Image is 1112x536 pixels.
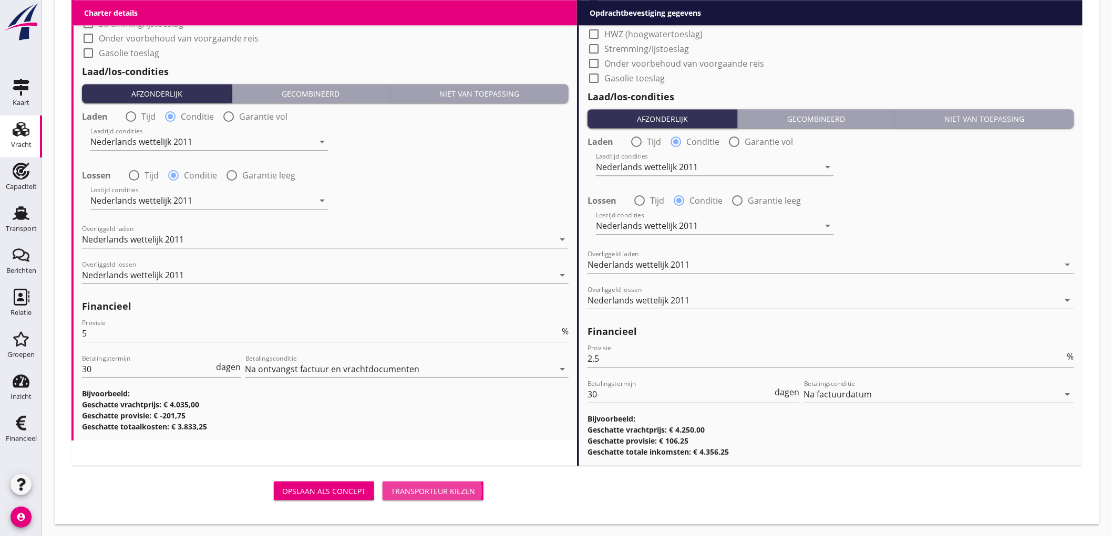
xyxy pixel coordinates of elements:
[596,162,698,172] div: Nederlands wettelijk 2011
[6,183,37,190] div: Capaciteit
[588,350,1065,367] input: Provisie
[689,195,723,206] label: Conditie
[99,33,259,44] label: Onder voorbehoud van voorgaande reis
[650,195,664,206] label: Tijd
[6,225,37,232] div: Transport
[588,109,738,128] button: Afzonderlijk
[82,111,108,122] strong: Laden
[604,44,689,54] label: Stremming/ijstoeslag
[604,14,697,25] label: KWZ (laagwatertoeslag)
[6,267,36,274] div: Berichten
[239,111,287,122] label: Garantie vol
[604,29,703,39] label: HWZ (hoogwatertoeslag)
[383,481,483,500] button: Transporteur kiezen
[82,84,232,103] button: Afzonderlijk
[90,137,192,146] div: Nederlands wettelijk 2011
[588,435,1074,446] h3: Geschatte provisie: € 106,25
[82,410,569,421] h3: Geschatte provisie: € -201,75
[184,170,217,181] label: Conditie
[99,18,183,29] label: Stremming/ijstoeslag
[7,351,35,358] div: Groepen
[391,486,475,497] div: Transporteur kiezen
[82,361,214,377] input: Betalingstermijn
[82,388,569,399] h3: Bijvoorbeeld:
[316,135,328,148] i: arrow_drop_down
[11,507,32,528] i: account_circle
[588,136,613,147] strong: Laden
[242,170,295,181] label: Garantie leeg
[82,65,569,79] h2: Laad/los-condities
[214,363,241,371] div: dagen
[1062,294,1074,307] i: arrow_drop_down
[588,424,1074,435] h3: Geschatte vrachtprijs: € 4.250,00
[588,386,773,403] input: Betalingstermijn
[245,364,420,374] div: Na ontvangst factuur en vrachtdocumenten
[604,58,764,69] label: Onder voorbehoud van voorgaande reis
[82,399,569,410] h3: Geschatte vrachtprijs: € 4.035,00
[821,161,834,173] i: arrow_drop_down
[1062,388,1074,401] i: arrow_drop_down
[394,88,564,99] div: Niet van toepassing
[99,48,159,58] label: Gasolie toeslag
[6,435,37,442] div: Financieel
[821,219,834,232] i: arrow_drop_down
[11,309,32,316] div: Relatie
[236,88,385,99] div: Gecombineerd
[274,481,374,500] button: Opslaan als concept
[596,221,698,230] div: Nederlands wettelijk 2011
[592,113,733,124] div: Afzonderlijk
[556,233,569,246] i: arrow_drop_down
[588,324,1074,339] h2: Financieel
[556,363,569,375] i: arrow_drop_down
[742,113,890,124] div: Gecombineerd
[804,390,872,399] div: Na factuurdatum
[588,446,1074,457] h3: Geschatte totale inkomsten: € 4.356,25
[2,3,40,41] img: logo-small.a267ee39.svg
[282,486,366,497] div: Opslaan als concept
[11,141,32,148] div: Vracht
[86,88,228,99] div: Afzonderlijk
[82,170,111,181] strong: Lossen
[556,269,569,281] i: arrow_drop_down
[588,296,689,305] div: Nederlands wettelijk 2011
[13,99,29,106] div: Kaart
[82,270,184,280] div: Nederlands wettelijk 2011
[588,260,689,269] div: Nederlands wettelijk 2011
[99,4,197,14] label: HWZ (hoogwatertoeslag)
[82,325,560,342] input: Provisie
[773,388,800,396] div: dagen
[604,73,665,83] label: Gasolie toeslag
[900,113,1070,124] div: Niet van toepassing
[686,136,719,147] label: Conditie
[390,84,569,103] button: Niet van toepassing
[82,235,184,244] div: Nederlands wettelijk 2011
[895,109,1074,128] button: Niet van toepassing
[145,170,159,181] label: Tijd
[82,421,569,432] h3: Geschatte totaalkosten: € 3.833,25
[82,299,569,313] h2: Financieel
[90,196,192,205] div: Nederlands wettelijk 2011
[181,111,214,122] label: Conditie
[647,136,661,147] label: Tijd
[745,136,793,147] label: Garantie vol
[1062,258,1074,271] i: arrow_drop_down
[11,393,32,400] div: Inzicht
[588,195,616,206] strong: Lossen
[232,84,389,103] button: Gecombineerd
[141,111,156,122] label: Tijd
[1065,352,1074,361] div: %
[316,194,328,207] i: arrow_drop_down
[748,195,801,206] label: Garantie leeg
[738,109,895,128] button: Gecombineerd
[588,413,1074,424] h3: Bijvoorbeeld:
[560,327,569,335] div: %
[588,90,1074,104] h2: Laad/los-condities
